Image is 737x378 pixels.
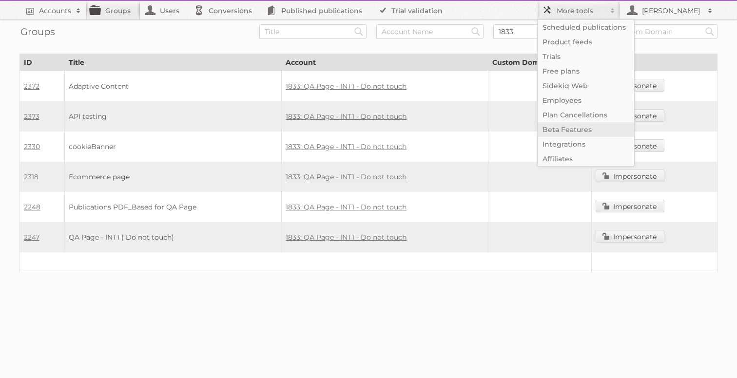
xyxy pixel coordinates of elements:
[538,151,634,166] a: Affiliates
[140,1,189,19] a: Users
[557,6,605,16] h2: More tools
[376,24,484,39] input: Account Name
[538,122,634,137] a: Beta Features
[286,172,407,181] a: 1833: QA Page - INT1 - Do not touch
[64,71,281,102] td: Adaptive Content
[372,1,452,19] a: Trial validation
[493,24,601,39] input: Account ID
[610,24,718,39] input: Custom Domain
[538,137,634,151] a: Integrations
[538,49,634,64] a: Trials
[596,200,664,212] a: Impersonate
[86,1,140,19] a: Groups
[39,6,71,16] h2: Accounts
[538,64,634,78] a: Free plans
[592,54,718,71] th: Actions
[259,24,367,39] input: Title
[286,112,407,121] a: 1833: QA Page - INT1 - Do not touch
[620,1,718,19] a: [PERSON_NAME]
[286,233,407,242] a: 1833: QA Page - INT1 - Do not touch
[538,35,634,49] a: Product feeds
[64,162,281,192] td: Ecommerce page
[64,54,281,71] th: Title
[262,1,372,19] a: Published publications
[537,1,620,19] a: More tools
[596,230,664,243] a: Impersonate
[64,132,281,162] td: cookieBanner
[20,54,65,71] th: ID
[351,24,366,39] input: Search
[538,108,634,122] a: Plan Cancellations
[64,192,281,222] td: Publications PDF_Based for QA Page
[64,101,281,132] td: API testing
[24,112,39,121] a: 2373
[702,24,717,39] input: Search
[286,142,407,151] a: 1833: QA Page - INT1 - Do not touch
[286,82,407,91] a: 1833: QA Page - INT1 - Do not touch
[538,20,634,35] a: Scheduled publications
[24,172,39,181] a: 2318
[64,222,281,252] td: QA Page - INT1 ( Do not touch)
[640,6,703,16] h2: [PERSON_NAME]
[596,170,664,182] a: Impersonate
[468,24,483,39] input: Search
[286,203,407,211] a: 1833: QA Page - INT1 - Do not touch
[538,93,634,108] a: Employees
[189,1,262,19] a: Conversions
[488,54,592,71] th: Custom Domain
[24,142,40,151] a: 2330
[19,1,86,19] a: Accounts
[282,54,488,71] th: Account
[24,82,39,91] a: 2372
[24,203,40,211] a: 2248
[538,78,634,93] a: Sidekiq Web
[24,233,39,242] a: 2247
